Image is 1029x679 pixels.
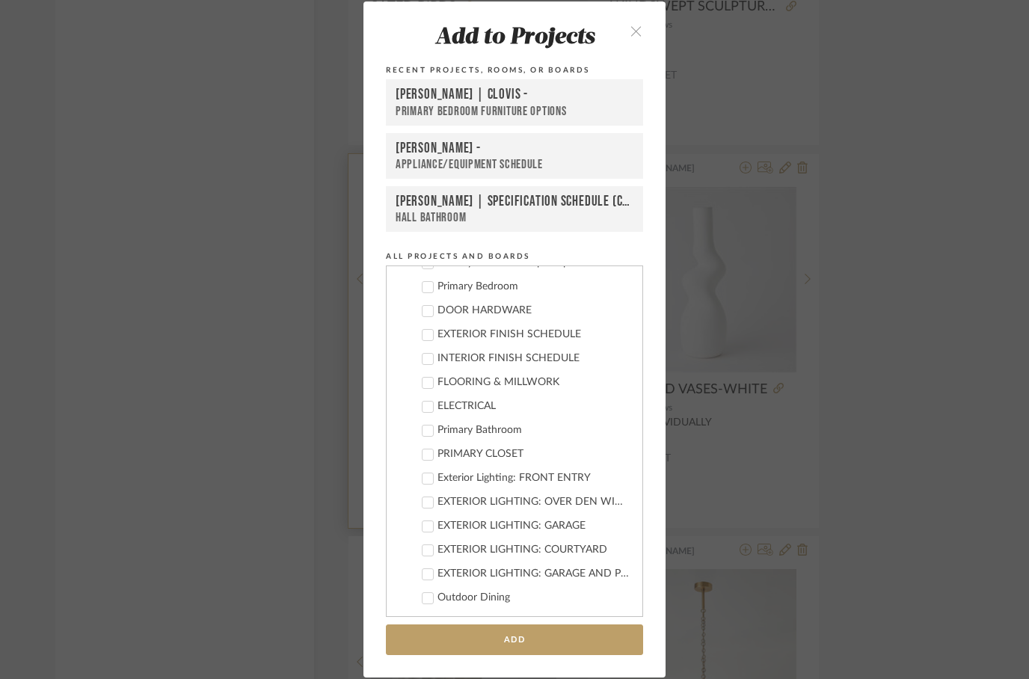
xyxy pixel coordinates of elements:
[396,104,633,120] div: Primary Bedroom furniture Options
[437,280,630,293] div: Primary Bedroom
[386,250,643,263] div: All Projects and Boards
[614,15,658,46] button: close
[396,157,633,172] div: Appliance/Equipment Schedule
[437,352,630,365] div: INTERIOR FINISH SCHEDULE
[437,304,630,317] div: DOOR HARDWARE
[437,472,630,485] div: Exterior Lighting: FRONT ENTRY
[437,592,630,604] div: Outdoor Dining
[437,376,630,389] div: FLOORING & MILLWORK
[396,140,633,157] div: [PERSON_NAME] -
[396,193,633,210] div: [PERSON_NAME] | SPECIFICATION SCHEDULE (Copy) -
[437,424,630,437] div: Primary Bathroom
[386,64,643,77] div: Recent Projects, Rooms, or Boards
[437,544,630,556] div: EXTERIOR LIGHTING: COURTYARD
[386,25,643,51] div: Add to Projects
[437,520,630,532] div: EXTERIOR LIGHTING: GARAGE
[396,86,633,104] div: [PERSON_NAME] | CLOVIS -
[437,448,630,461] div: PRIMARY CLOSET
[437,568,630,580] div: EXTERIOR LIGHTING: GARAGE AND PRIMARY POPOUT
[437,400,630,413] div: ELECTRICAL
[386,624,643,655] button: Add
[396,210,633,225] div: Hall Bathroom
[437,615,630,628] div: Outdoor Fireplace Living Area
[437,328,630,341] div: EXTERIOR FINISH SCHEDULE
[437,496,630,509] div: EXTERIOR LIGHTING: OVER DEN WINDOW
